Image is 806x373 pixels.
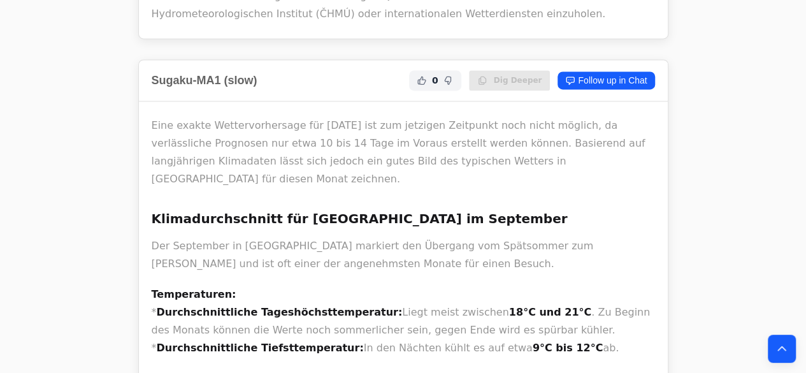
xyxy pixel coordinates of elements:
p: * Liegt meist zwischen . Zu Beginn des Monats können die Werte noch sommerlicher sein, gegen Ende... [152,285,655,356]
span: 0 [432,74,438,87]
a: Follow up in Chat [558,71,654,89]
strong: Durchschnittliche Tiefsttemperatur: [157,341,364,353]
strong: Durchschnittliche Tageshöchsttemperatur: [157,305,403,318]
button: Helpful [414,73,429,88]
h3: Klimadurchschnitt für [GEOGRAPHIC_DATA] im September [152,208,655,229]
h2: Sugaku-MA1 (slow) [152,71,257,89]
button: Back to top [768,335,796,363]
button: Not Helpful [441,73,456,88]
p: Eine exakte Wettervorhersage für [DATE] ist zum jetzigen Zeitpunkt noch nicht möglich, da verläss... [152,117,655,188]
strong: Temperaturen: [152,288,236,300]
strong: 18°C und 21°C [509,305,591,318]
strong: 9°C bis 12°C [533,341,603,353]
p: Der September in [GEOGRAPHIC_DATA] markiert den Übergang vom Spätsommer zum [PERSON_NAME] und ist... [152,237,655,272]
